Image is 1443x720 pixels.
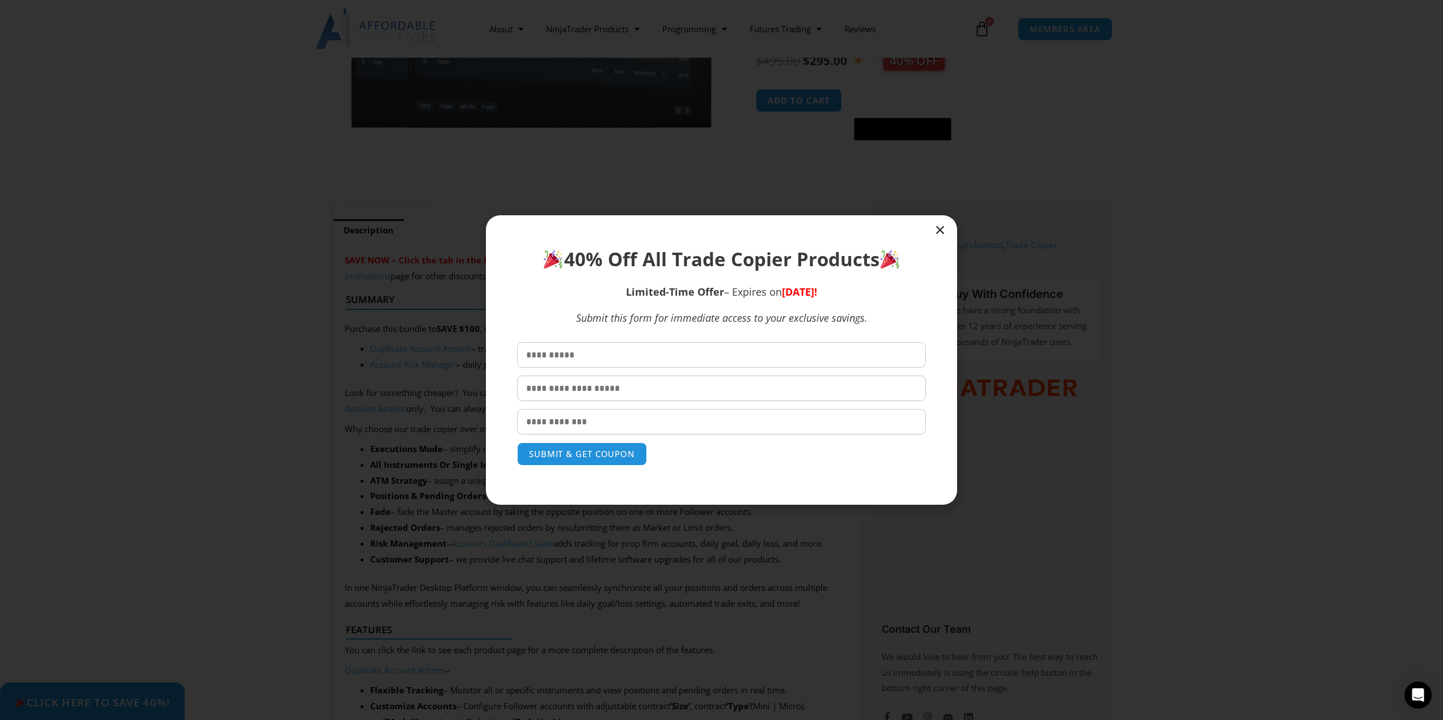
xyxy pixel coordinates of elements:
[517,246,926,272] h1: 40% Off All Trade Copier Products
[782,285,817,299] span: [DATE]!
[626,285,724,299] strong: Limited-Time Offer
[934,224,946,236] a: Close
[881,250,899,269] img: 🎉
[517,284,926,300] p: – Expires on
[517,442,647,466] button: SUBMIT & GET COUPON
[576,311,868,325] em: Submit this form for immediate access to your exclusive savings.
[544,250,562,269] img: 🎉
[1404,681,1432,709] div: Open Intercom Messenger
